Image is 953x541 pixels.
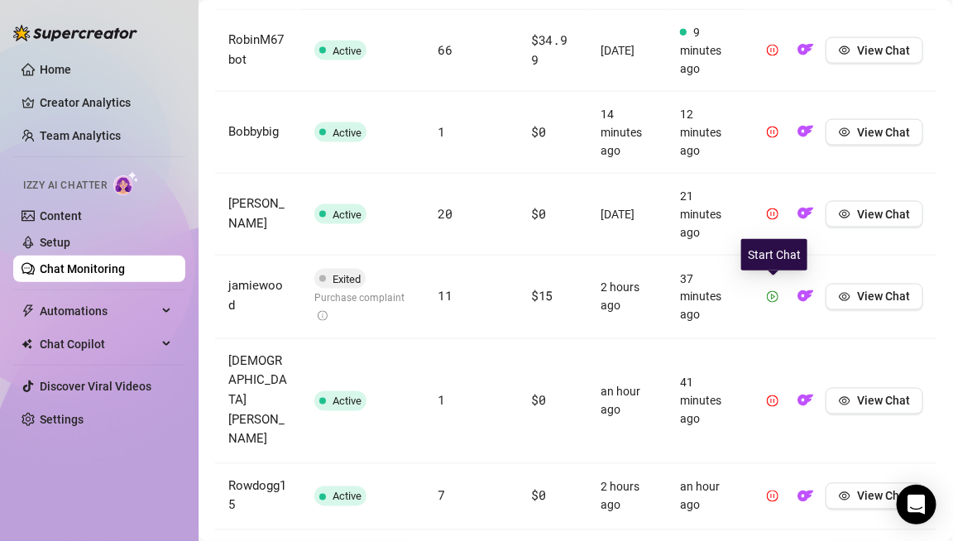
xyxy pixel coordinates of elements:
[667,92,746,174] td: 12 minutes ago
[40,298,157,324] span: Automations
[40,89,172,116] a: Creator Analytics
[40,262,125,275] a: Chat Monitoring
[897,485,936,524] div: Open Intercom Messenger
[438,41,452,58] span: 66
[438,392,445,409] span: 1
[839,45,850,56] span: eye
[667,464,746,530] td: an hour ago
[797,288,814,304] img: OF
[40,236,70,249] a: Setup
[22,304,35,318] span: thunderbolt
[587,92,667,174] td: 14 minutes ago
[228,279,283,314] span: jamiewood
[228,479,286,514] span: Rowdogg15
[228,32,284,67] span: RobinM67 bot
[531,205,545,222] span: $0
[438,205,452,222] span: 20
[587,10,667,92] td: [DATE]
[826,37,923,64] button: View Chat
[797,392,814,409] img: OF
[857,126,910,139] span: View Chat
[793,483,819,510] button: OF
[826,119,923,146] button: View Chat
[531,487,545,504] span: $0
[333,395,362,408] span: Active
[839,395,850,407] span: eye
[797,41,814,58] img: OF
[857,395,910,408] span: View Chat
[839,491,850,502] span: eye
[857,208,910,221] span: View Chat
[793,494,819,507] a: OF
[839,291,850,303] span: eye
[113,171,139,195] img: AI Chatter
[531,123,545,140] span: $0
[793,388,819,414] button: OF
[826,483,923,510] button: View Chat
[839,208,850,220] span: eye
[333,45,362,57] span: Active
[793,294,819,307] a: OF
[741,239,807,270] div: Start Chat
[22,338,32,350] img: Chat Copilot
[587,256,667,339] td: 2 hours ago
[587,339,667,464] td: an hour ago
[314,293,405,323] span: Purchase complaint
[228,124,279,139] span: Bobbybig
[667,339,746,464] td: 41 minutes ago
[667,256,746,339] td: 37 minutes ago
[767,395,778,407] span: pause-circle
[767,127,778,138] span: pause-circle
[438,288,452,304] span: 11
[680,26,721,75] span: 9 minutes ago
[793,47,819,60] a: OF
[40,209,82,223] a: Content
[333,127,362,139] span: Active
[40,413,84,426] a: Settings
[40,129,121,142] a: Team Analytics
[587,174,667,256] td: [DATE]
[531,288,553,304] span: $15
[793,119,819,146] button: OF
[667,174,746,256] td: 21 minutes ago
[857,290,910,304] span: View Chat
[318,311,328,321] span: info-circle
[826,201,923,227] button: View Chat
[793,398,819,411] a: OF
[587,464,667,530] td: 2 hours ago
[797,123,814,140] img: OF
[333,273,361,285] span: Exited
[839,127,850,138] span: eye
[767,45,778,56] span: pause-circle
[40,63,71,76] a: Home
[857,490,910,503] span: View Chat
[793,201,819,227] button: OF
[767,491,778,502] span: pause-circle
[531,392,545,409] span: $0
[333,491,362,503] span: Active
[438,487,445,504] span: 7
[13,25,137,41] img: logo-BBDzfeDw.svg
[40,331,157,357] span: Chat Copilot
[228,196,285,231] span: [PERSON_NAME]
[793,211,819,224] a: OF
[438,123,445,140] span: 1
[797,205,814,222] img: OF
[793,37,819,64] button: OF
[826,388,923,414] button: View Chat
[767,291,778,303] span: play-circle
[333,208,362,221] span: Active
[857,44,910,57] span: View Chat
[767,208,778,220] span: pause-circle
[40,380,151,393] a: Discover Viral Videos
[23,178,107,194] span: Izzy AI Chatter
[793,129,819,142] a: OF
[826,284,923,310] button: View Chat
[797,488,814,505] img: OF
[228,354,287,447] span: [DEMOGRAPHIC_DATA][PERSON_NAME]
[793,284,819,310] button: OF
[531,31,567,68] span: $34.99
